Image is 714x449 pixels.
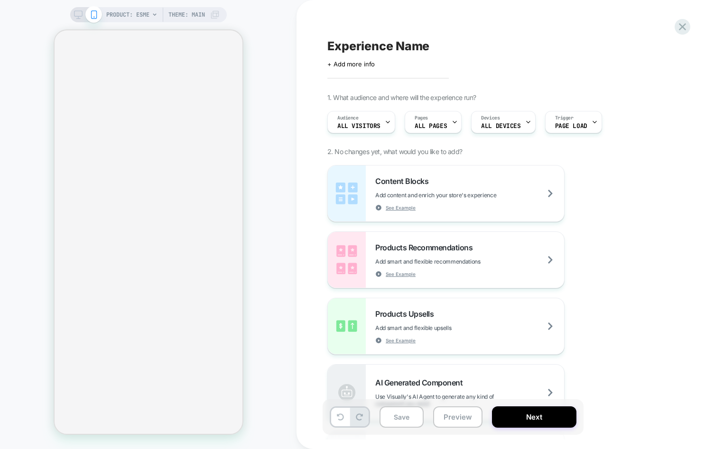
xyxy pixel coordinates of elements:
button: Preview [433,406,482,428]
span: ALL DEVICES [481,123,520,129]
span: PRODUCT: Esme [106,7,149,22]
span: AI Generated Component [375,378,467,387]
button: Save [380,406,424,428]
span: Page Load [555,123,587,129]
span: Devices [481,115,500,121]
span: See Example [386,271,416,277]
span: Add smart and flexible upsells [375,324,499,331]
button: Next [492,406,576,428]
span: Products Recommendations [375,243,477,252]
span: See Example [386,337,416,344]
span: Add content and enrich your store's experience [375,192,544,199]
span: Products Upsells [375,309,438,319]
span: Use Visually's AI Agent to generate any kind of component you need [375,393,564,407]
span: 2. No changes yet, what would you like to add? [327,147,462,156]
span: + Add more info [327,60,375,68]
span: Experience Name [327,39,429,53]
span: All Visitors [337,123,380,129]
span: Add smart and flexible recommendations [375,258,528,265]
span: See Example [386,204,416,211]
span: Content Blocks [375,176,433,186]
span: Pages [415,115,428,121]
span: 1. What audience and where will the experience run? [327,93,476,101]
span: Trigger [555,115,574,121]
span: Audience [337,115,359,121]
span: Theme: MAIN [168,7,205,22]
span: ALL PAGES [415,123,447,129]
